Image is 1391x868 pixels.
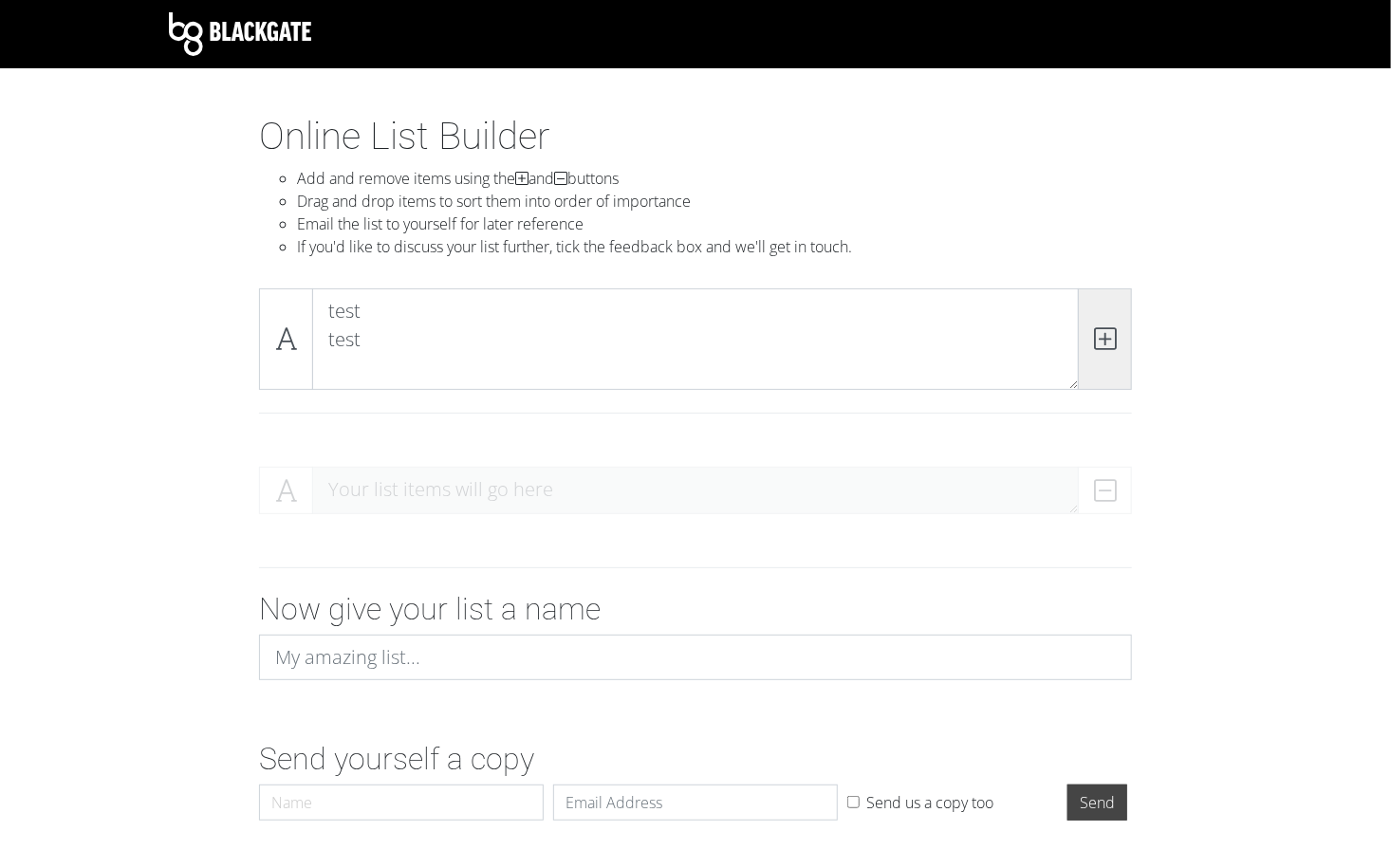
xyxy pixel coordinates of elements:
[259,785,544,821] input: Name
[1067,785,1127,821] input: Send
[297,212,1132,235] li: Email the list to yourself for later reference
[297,190,1132,212] li: Drag and drop items to sort them into order of importance
[297,167,1132,190] li: Add and remove items using the and buttons
[169,12,311,56] img: Blackgate
[297,235,1132,258] li: If you'd like to discuss your list further, tick the feedback box and we'll get in touch.
[259,635,1132,680] input: My amazing list...
[259,741,1132,777] h2: Send yourself a copy
[259,591,1132,627] h2: Now give your list a name
[553,785,838,821] input: Email Address
[259,114,1132,159] h1: Online List Builder
[866,791,993,814] label: Send us a copy too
